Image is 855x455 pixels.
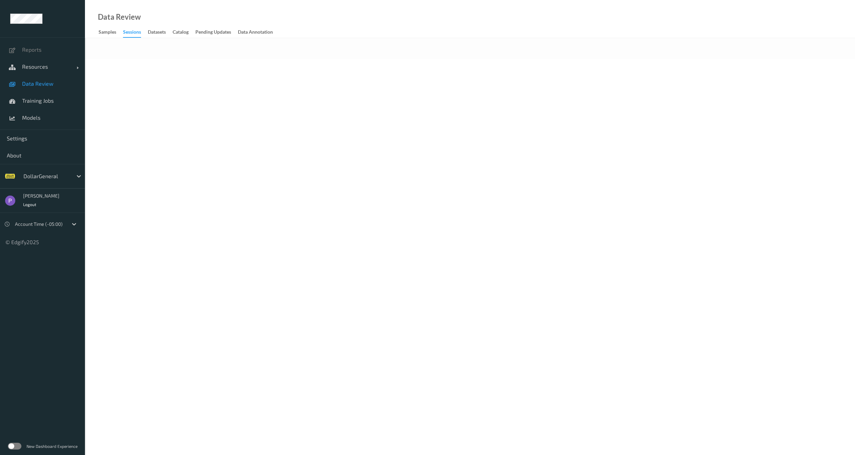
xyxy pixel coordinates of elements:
[195,28,238,37] a: Pending Updates
[195,29,231,37] div: Pending Updates
[98,14,141,20] div: Data Review
[148,28,173,37] a: Datasets
[123,29,141,38] div: Sessions
[238,29,273,37] div: Data Annotation
[173,28,195,37] a: Catalog
[148,29,166,37] div: Datasets
[123,28,148,38] a: Sessions
[173,29,189,37] div: Catalog
[99,28,123,37] a: Samples
[238,28,280,37] a: Data Annotation
[99,29,116,37] div: Samples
